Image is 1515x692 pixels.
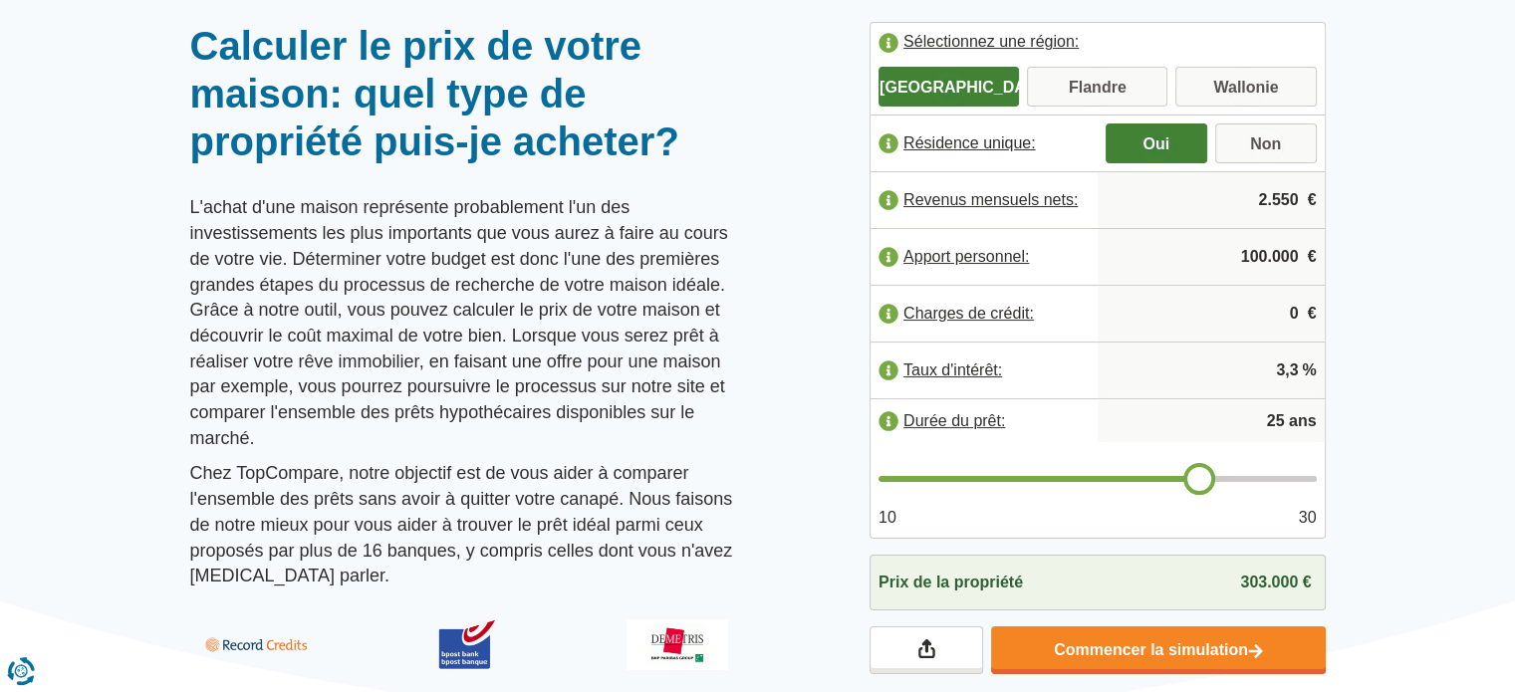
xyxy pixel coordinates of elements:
p: Chez TopCompare, notre objectif est de vous aider à comparer l'ensemble des prêts sans avoir à qu... [190,461,743,589]
label: Oui [1106,123,1207,163]
img: Record Credits [205,619,307,670]
label: Wallonie [1175,67,1316,107]
span: 303.000 € [1240,574,1311,590]
label: Revenus mensuels nets: [871,178,1098,222]
input: | [1106,287,1317,341]
label: Non [1215,123,1317,163]
span: € [1308,303,1317,326]
span: Prix de la propriété [879,572,1023,594]
label: Flandre [1027,67,1167,107]
a: Commencer la simulation [991,626,1325,674]
span: 30 [1299,507,1317,530]
a: Partagez vos résultats [870,626,983,674]
label: Durée du prêt: [871,399,1098,443]
img: Commencer la simulation [1248,643,1263,660]
span: % [1302,359,1316,382]
span: 10 [879,507,896,530]
span: € [1308,189,1317,212]
img: BPost Banque [415,619,517,670]
label: Charges de crédit: [871,292,1098,336]
input: | [1106,230,1317,284]
p: L'achat d'une maison représente probablement l'un des investissements les plus importants que vou... [190,195,743,451]
img: Demetris [627,619,728,670]
label: Résidence unique: [871,121,1098,165]
label: Taux d'intérêt: [871,348,1098,392]
label: [GEOGRAPHIC_DATA] [879,67,1019,107]
span: € [1308,246,1317,269]
h1: Calculer le prix de votre maison: quel type de propriété puis-je acheter? [190,22,743,165]
label: Apport personnel: [871,235,1098,279]
label: Sélectionnez une région: [871,23,1325,67]
input: | [1106,173,1317,227]
span: ans [1289,410,1317,433]
input: | [1106,344,1317,397]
